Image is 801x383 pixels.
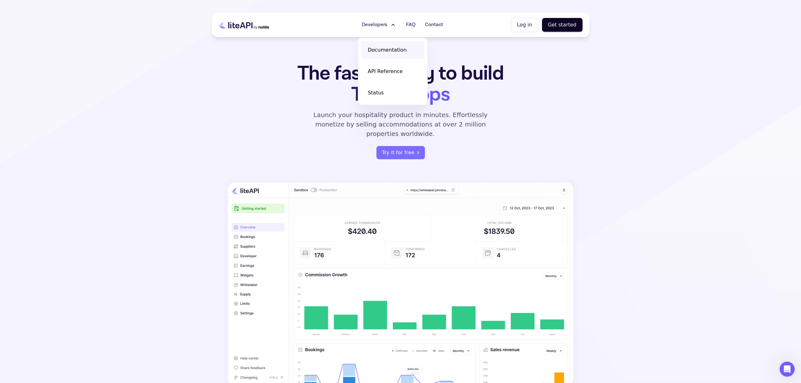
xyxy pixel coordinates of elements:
[368,68,403,75] span: API Reference
[376,146,425,159] button: Try it for free
[351,82,450,108] span: Travel Apps
[361,63,424,80] a: API Reference
[368,46,406,54] span: Documentation
[358,19,400,31] button: Developers
[278,63,524,105] h1: The fastest way to build
[780,362,795,377] iframe: Intercom live chat
[406,21,415,29] span: FAQ
[376,146,425,159] a: register
[511,18,538,32] button: Log in
[361,41,424,59] a: Documentation
[362,21,387,29] span: Developers
[368,89,384,97] span: Status
[425,21,443,29] span: Contact
[306,110,495,138] p: Launch your hospitality product in minutes. Effortlessly monetize by selling accommodations at ov...
[542,18,583,32] button: Get started
[421,19,447,31] a: Contact
[402,19,419,31] a: FAQ
[361,84,424,102] a: Status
